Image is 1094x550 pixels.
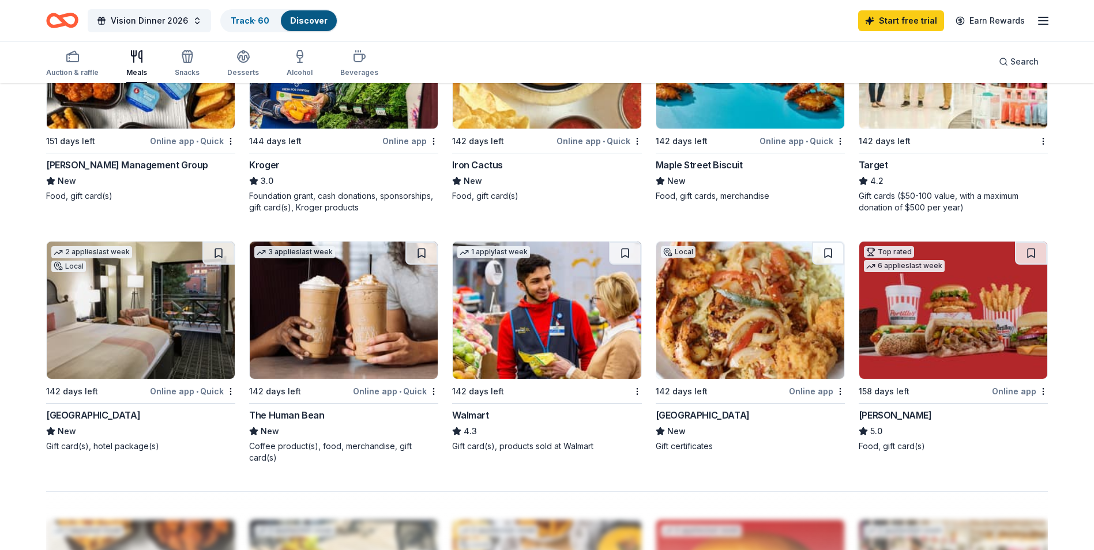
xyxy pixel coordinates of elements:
a: Track· 60 [231,16,269,25]
div: Online app Quick [150,134,235,148]
span: • [399,387,401,396]
div: Walmart [452,408,488,422]
div: [GEOGRAPHIC_DATA] [656,408,750,422]
a: Image for Sea Island Shrimp HouseLocal142 days leftOnline app[GEOGRAPHIC_DATA]NewGift certificates [656,241,845,452]
div: 1 apply last week [457,246,530,258]
div: Online app [382,134,438,148]
a: Image for Hotel Valencia Riverwalk2 applieslast weekLocal142 days leftOnline app•Quick[GEOGRAPHIC... [46,241,235,452]
img: Image for Hotel Valencia Riverwalk [47,242,235,379]
div: Target [859,158,888,172]
div: 2 applies last week [51,246,132,258]
div: Coffee product(s), food, merchandise, gift card(s) [249,440,438,464]
div: Alcohol [287,68,313,77]
button: Vision Dinner 2026 [88,9,211,32]
div: 158 days left [859,385,909,398]
span: 3.0 [261,174,273,188]
div: 142 days left [859,134,911,148]
a: Image for Walmart1 applylast week142 days leftWalmart4.3Gift card(s), products sold at Walmart [452,241,641,452]
div: Gift certificates [656,440,845,452]
span: 4.2 [870,174,884,188]
button: Desserts [227,45,259,83]
span: New [667,424,686,438]
a: Image for Portillo'sTop rated6 applieslast week158 days leftOnline app[PERSON_NAME]5.0Food, gift ... [859,241,1048,452]
div: Online app [789,384,845,398]
span: Vision Dinner 2026 [111,14,188,28]
button: Meals [126,45,147,83]
button: Search [990,50,1048,73]
div: 142 days left [46,385,98,398]
span: New [667,174,686,188]
img: Image for The Human Bean [250,242,438,379]
span: New [58,174,76,188]
a: Discover [290,16,328,25]
div: 144 days left [249,134,302,148]
span: • [603,137,605,146]
div: 142 days left [656,134,708,148]
div: 151 days left [46,134,95,148]
div: Online app Quick [150,384,235,398]
span: New [464,174,482,188]
button: Beverages [340,45,378,83]
div: Desserts [227,68,259,77]
button: Alcohol [287,45,313,83]
div: 142 days left [656,385,708,398]
span: 4.3 [464,424,477,438]
div: Food, gift card(s) [452,190,641,202]
div: 142 days left [249,385,301,398]
button: Auction & raffle [46,45,99,83]
span: • [196,387,198,396]
div: Gift card(s), products sold at Walmart [452,440,641,452]
div: [GEOGRAPHIC_DATA] [46,408,140,422]
div: Online app [992,384,1048,398]
div: Kroger [249,158,280,172]
div: Food, gift card(s) [46,190,235,202]
span: New [58,424,76,438]
a: Start free trial [858,10,944,31]
div: Food, gift card(s) [859,440,1048,452]
span: • [196,137,198,146]
div: Gift cards ($50-100 value, with a maximum donation of $500 per year) [859,190,1048,213]
div: Meals [126,68,147,77]
span: 5.0 [870,424,882,438]
button: Snacks [175,45,200,83]
div: Top rated [864,246,914,258]
span: New [261,424,279,438]
img: Image for Sea Island Shrimp House [656,242,844,379]
div: Maple Street Biscuit [656,158,743,172]
button: Track· 60Discover [220,9,338,32]
div: 3 applies last week [254,246,335,258]
img: Image for Walmart [453,242,641,379]
div: Foundation grant, cash donations, sponsorships, gift card(s), Kroger products [249,190,438,213]
img: Image for Portillo's [859,242,1047,379]
div: Snacks [175,68,200,77]
div: Online app Quick [557,134,642,148]
div: Beverages [340,68,378,77]
div: Online app Quick [353,384,438,398]
div: Food, gift cards, merchandise [656,190,845,202]
div: Gift card(s), hotel package(s) [46,440,235,452]
div: Local [661,246,696,258]
div: Online app Quick [760,134,845,148]
div: [PERSON_NAME] [859,408,932,422]
span: • [806,137,808,146]
div: [PERSON_NAME] Management Group [46,158,208,172]
span: Search [1010,55,1039,69]
div: 142 days left [452,134,504,148]
div: The Human Bean [249,408,324,422]
div: 142 days left [452,385,504,398]
a: Home [46,7,78,34]
div: Auction & raffle [46,68,99,77]
div: 6 applies last week [864,260,945,272]
a: Earn Rewards [949,10,1032,31]
div: Local [51,261,86,272]
a: Image for The Human Bean3 applieslast week142 days leftOnline app•QuickThe Human BeanNewCoffee pr... [249,241,438,464]
div: Iron Cactus [452,158,503,172]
